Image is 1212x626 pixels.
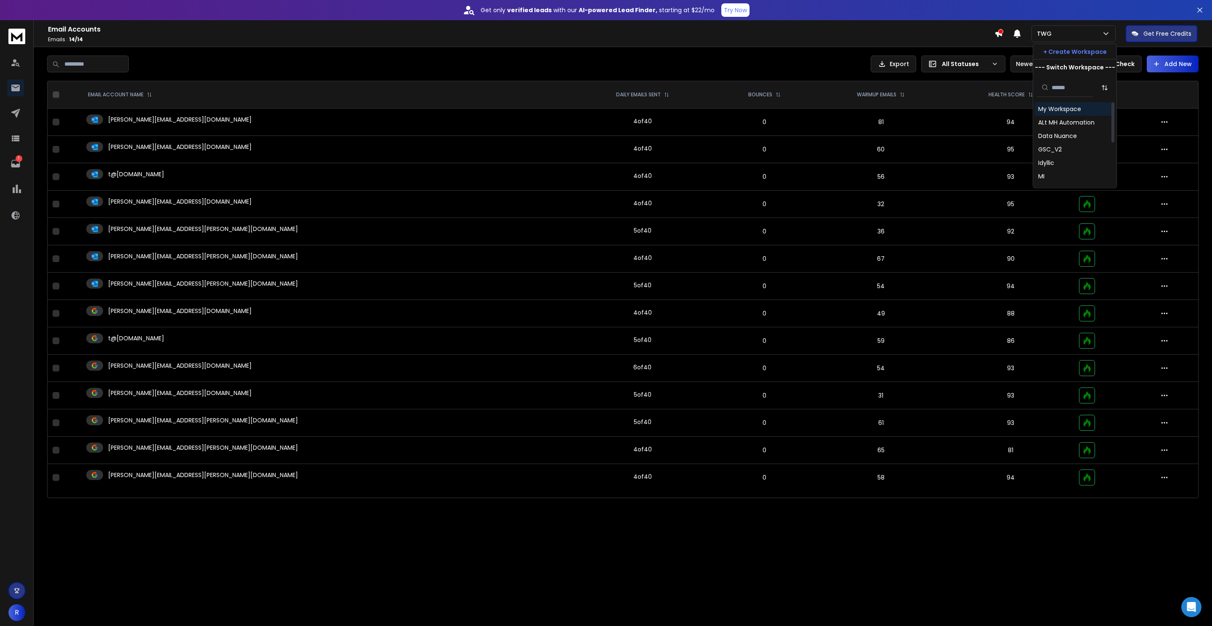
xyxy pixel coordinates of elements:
div: GSC_V2 [1038,145,1062,154]
p: DAILY EMAILS SENT [616,91,661,98]
a: 1 [7,155,24,172]
td: 93 [948,355,1074,382]
td: 81 [948,437,1074,464]
p: t@[DOMAIN_NAME] [108,170,164,178]
p: [PERSON_NAME][EMAIL_ADDRESS][PERSON_NAME][DOMAIN_NAME] [108,279,298,288]
td: 31 [814,382,948,409]
p: 0 [720,282,809,290]
td: 93 [948,163,1074,191]
p: [PERSON_NAME][EMAIL_ADDRESS][DOMAIN_NAME] [108,361,252,370]
td: 49 [814,300,948,327]
div: 4 of 40 [633,445,652,454]
td: 90 [948,245,1074,273]
p: [PERSON_NAME][EMAIL_ADDRESS][DOMAIN_NAME] [108,197,252,206]
div: 4 of 40 [633,144,652,153]
div: My Workspace [1038,105,1081,113]
td: 95 [948,136,1074,163]
p: [PERSON_NAME][EMAIL_ADDRESS][PERSON_NAME][DOMAIN_NAME] [108,471,298,479]
p: 0 [720,309,809,318]
p: [PERSON_NAME][EMAIL_ADDRESS][PERSON_NAME][DOMAIN_NAME] [108,416,298,424]
td: 54 [814,273,948,300]
div: 4 of 40 [633,117,652,125]
div: 4 of 40 [633,472,652,481]
button: Newest [1010,56,1065,72]
td: 59 [814,327,948,355]
button: Sort by Sort A-Z [1096,79,1113,96]
td: 92 [948,218,1074,245]
div: 5 of 40 [634,281,651,289]
img: logo [8,29,25,44]
strong: AI-powered Lead Finder, [579,6,657,14]
td: 94 [948,464,1074,491]
p: 0 [720,446,809,454]
div: 6 of 40 [633,363,651,371]
p: Get only with our starting at $22/mo [481,6,715,14]
td: 61 [814,409,948,437]
div: 4 of 40 [633,172,652,180]
button: Add New [1147,56,1199,72]
p: 0 [720,145,809,154]
td: 56 [814,163,948,191]
td: 58 [814,464,948,491]
td: 67 [814,245,948,273]
p: 0 [720,200,809,208]
button: Export [871,56,916,72]
p: 0 [720,227,809,236]
p: Get Free Credits [1143,29,1191,38]
td: 94 [948,109,1074,136]
p: [PERSON_NAME][EMAIL_ADDRESS][DOMAIN_NAME] [108,307,252,315]
div: 5 of 40 [634,418,651,426]
td: 95 [948,191,1074,218]
p: [PERSON_NAME][EMAIL_ADDRESS][DOMAIN_NAME] [108,389,252,397]
div: Data Nuance [1038,132,1077,140]
span: 14 / 14 [69,36,83,43]
td: 54 [814,355,948,382]
p: [PERSON_NAME][EMAIL_ADDRESS][DOMAIN_NAME] [108,115,252,124]
h1: Email Accounts [48,24,994,34]
p: 0 [720,473,809,482]
td: 88 [948,300,1074,327]
p: WARMUP EMAILS [857,91,896,98]
strong: verified leads [507,6,552,14]
p: [PERSON_NAME][EMAIL_ADDRESS][PERSON_NAME][DOMAIN_NAME] [108,443,298,452]
p: --- Switch Workspace --- [1035,63,1115,72]
p: 0 [720,172,809,181]
p: [PERSON_NAME][EMAIL_ADDRESS][PERSON_NAME][DOMAIN_NAME] [108,225,298,233]
p: TWG [1037,29,1055,38]
p: 0 [720,364,809,372]
div: 4 of 40 [633,308,652,317]
td: 94 [948,273,1074,300]
td: 65 [814,437,948,464]
p: 1 [16,155,22,162]
button: Try Now [721,3,750,17]
div: 4 of 40 [633,199,652,207]
p: + Create Workspace [1043,48,1107,56]
div: Open Intercom Messenger [1181,597,1201,617]
p: [PERSON_NAME][EMAIL_ADDRESS][PERSON_NAME][DOMAIN_NAME] [108,252,298,260]
p: HEALTH SCORE [989,91,1025,98]
p: 0 [720,391,809,400]
p: Try Now [724,6,747,14]
p: t@[DOMAIN_NAME] [108,334,164,342]
td: 32 [814,191,948,218]
div: MI [1038,172,1045,180]
td: 93 [948,409,1074,437]
button: + Create Workspace [1033,44,1116,59]
div: ALt MH Automation [1038,118,1095,127]
td: 36 [814,218,948,245]
div: 4 of 40 [633,254,652,262]
div: 5 of 40 [634,336,651,344]
div: Prodigitas [1038,186,1067,194]
p: 0 [720,118,809,126]
p: [PERSON_NAME][EMAIL_ADDRESS][DOMAIN_NAME] [108,143,252,151]
td: 81 [814,109,948,136]
p: 0 [720,419,809,427]
button: R [8,604,25,621]
td: 60 [814,136,948,163]
button: Get Free Credits [1126,25,1197,42]
p: 0 [720,337,809,345]
td: 86 [948,327,1074,355]
div: 5 of 40 [634,390,651,399]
